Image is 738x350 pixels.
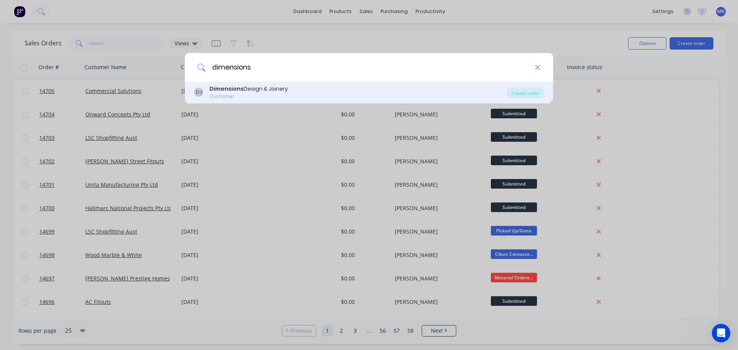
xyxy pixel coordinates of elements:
[209,85,288,93] div: Design & Joinery
[507,88,544,98] div: Create order
[194,88,203,97] div: DJ
[206,53,535,82] input: Enter a customer name to create a new order...
[712,324,730,342] div: Open Intercom Messenger
[209,93,288,100] div: Customer
[209,85,244,93] b: Dimensions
